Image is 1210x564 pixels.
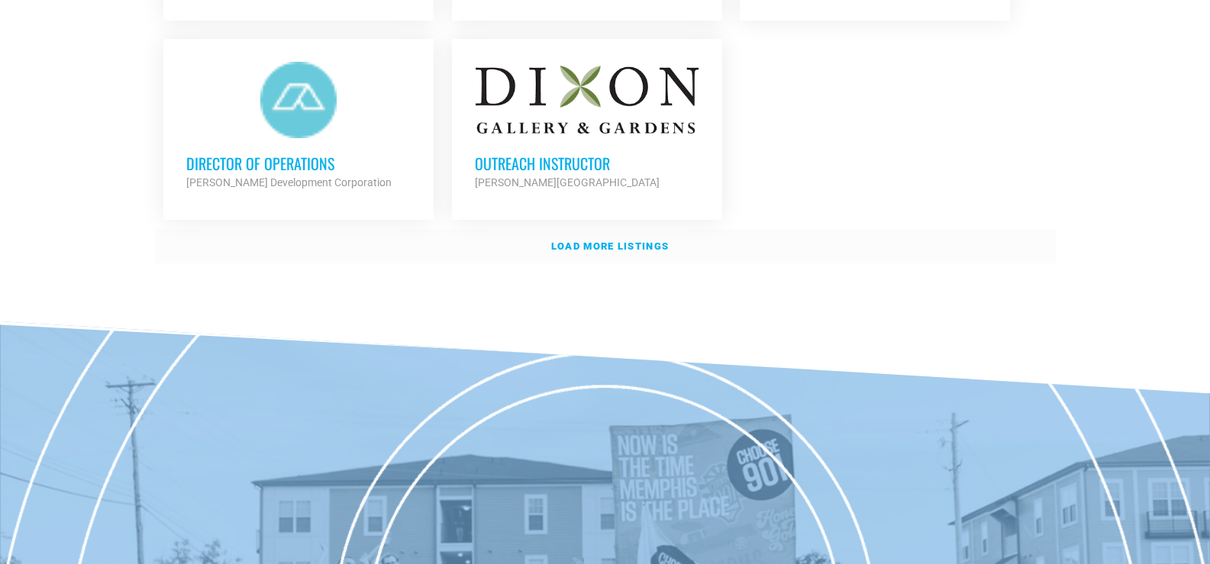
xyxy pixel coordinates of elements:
a: Load more listings [155,229,1056,264]
a: Outreach Instructor [PERSON_NAME][GEOGRAPHIC_DATA] [452,39,722,214]
h3: Director of Operations [186,153,411,173]
strong: [PERSON_NAME] Development Corporation [186,176,392,189]
h3: Outreach Instructor [475,153,699,173]
strong: [PERSON_NAME][GEOGRAPHIC_DATA] [475,176,660,189]
strong: Load more listings [551,240,669,252]
a: Director of Operations [PERSON_NAME] Development Corporation [163,39,434,214]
